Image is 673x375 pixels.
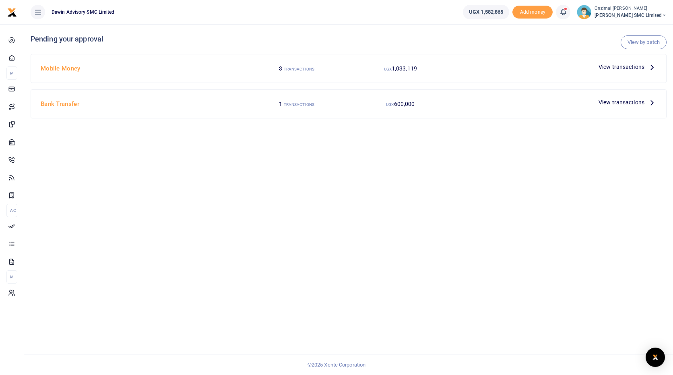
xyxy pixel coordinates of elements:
[279,101,282,107] span: 1
[577,5,667,19] a: profile-user Onzimai [PERSON_NAME] [PERSON_NAME] SMC Limited
[463,5,509,19] a: UGX 1,582,865
[392,65,417,72] span: 1,033,119
[279,65,282,72] span: 3
[386,102,394,107] small: UGX
[6,204,17,217] li: Ac
[7,9,17,15] a: logo-small logo-large logo-large
[646,348,665,367] div: Open Intercom Messenger
[41,64,242,73] h4: Mobile Money
[6,270,17,284] li: M
[599,62,644,71] span: View transactions
[284,67,314,71] small: TRANSACTIONS
[284,102,314,107] small: TRANSACTIONS
[41,99,242,108] h4: Bank Transfer
[48,8,118,16] span: Dawin Advisory SMC Limited
[31,35,667,44] h4: Pending your approval
[384,67,392,71] small: UGX
[460,5,512,19] li: Wallet ballance
[512,8,553,15] a: Add money
[469,8,503,16] span: UGX 1,582,865
[595,12,667,19] span: [PERSON_NAME] SMC Limited
[512,6,553,19] li: Toup your wallet
[595,5,667,12] small: Onzimai [PERSON_NAME]
[7,8,17,17] img: logo-small
[394,101,415,107] span: 600,000
[599,98,644,107] span: View transactions
[621,35,667,49] a: View by batch
[577,5,591,19] img: profile-user
[512,6,553,19] span: Add money
[6,66,17,80] li: M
